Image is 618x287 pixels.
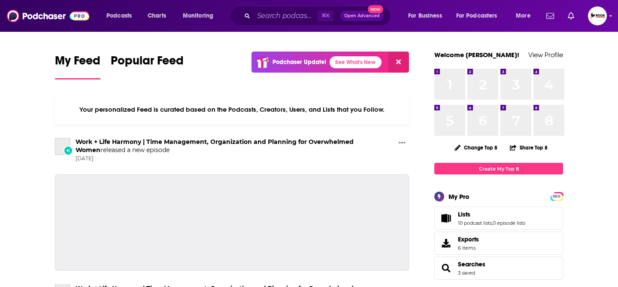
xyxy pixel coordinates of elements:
button: open menu [510,9,541,23]
a: PRO [551,193,562,199]
span: Charts [148,10,166,22]
span: Exports [437,237,454,249]
a: Popular Feed [111,53,184,79]
div: New Episode [64,146,73,155]
span: Exports [458,235,479,243]
a: Create My Top 8 [434,163,563,174]
a: Lists [458,211,525,218]
span: , [492,220,493,226]
span: 6 items [458,245,479,251]
span: Open Advanced [344,14,380,18]
span: Podcasts [106,10,132,22]
span: Lists [434,207,563,230]
button: Share Top 8 [509,139,548,156]
a: My Feed [55,53,100,79]
h3: released a new episode [76,138,395,154]
button: open menu [100,9,143,23]
span: My Feed [55,53,100,73]
input: Search podcasts, credits, & more... [254,9,318,23]
button: open menu [451,9,510,23]
a: Show notifications dropdown [564,9,578,23]
a: Work + Life Harmony | Time Management, Organization and Planning for Overwhelmed Women [55,138,70,155]
button: Show profile menu [588,6,607,25]
span: For Business [408,10,442,22]
a: Searches [458,260,485,268]
div: Search podcasts, credits, & more... [238,6,399,26]
span: Searches [434,256,563,280]
span: New [368,5,383,13]
img: User Profile [588,6,607,25]
a: See What's New [330,56,382,68]
a: Show notifications dropdown [543,9,557,23]
div: Your personalized Feed is curated based on the Podcasts, Creators, Users, and Lists that you Follow. [55,95,409,124]
button: open menu [402,9,453,23]
button: open menu [177,9,224,23]
span: Monitoring [183,10,213,22]
p: Podchaser Update! [273,58,326,66]
span: For Podcasters [456,10,497,22]
a: Charts [142,9,171,23]
span: Popular Feed [111,53,184,73]
a: View Profile [528,51,563,59]
button: Change Top 8 [449,142,503,153]
a: Work + Life Harmony | Time Management, Organization and Planning for Overwhelmed Women [76,138,354,154]
a: 3 saved [458,270,475,276]
button: Show More Button [395,138,409,149]
a: Exports [434,232,563,255]
span: Lists [458,211,470,218]
span: PRO [551,193,562,200]
a: 10 podcast lists [458,220,492,226]
span: [DATE] [76,155,395,162]
a: Searches [437,262,454,274]
button: Open AdvancedNew [340,11,384,21]
span: More [516,10,530,22]
span: Logged in as BookLaunchers [588,6,607,25]
div: My Pro [448,192,470,201]
img: Podchaser - Follow, Share and Rate Podcasts [7,8,89,24]
span: ⌘ K [318,10,333,21]
a: Welcome [PERSON_NAME]! [434,51,519,59]
a: 0 episode lists [493,220,525,226]
a: Lists [437,212,454,224]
